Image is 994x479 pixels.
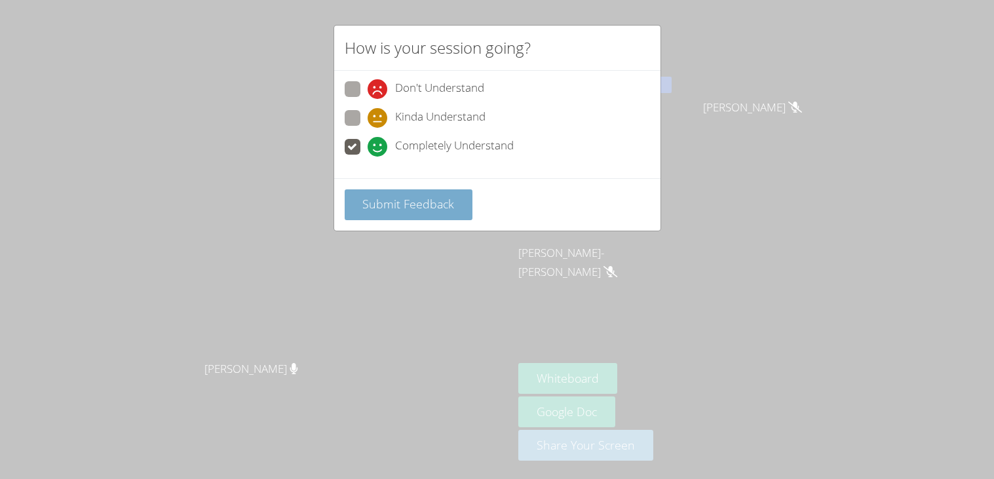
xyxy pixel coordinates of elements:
[362,196,454,212] span: Submit Feedback
[395,137,514,157] span: Completely Understand
[395,79,484,99] span: Don't Understand
[345,36,531,60] h2: How is your session going?
[345,189,473,220] button: Submit Feedback
[395,108,486,128] span: Kinda Understand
